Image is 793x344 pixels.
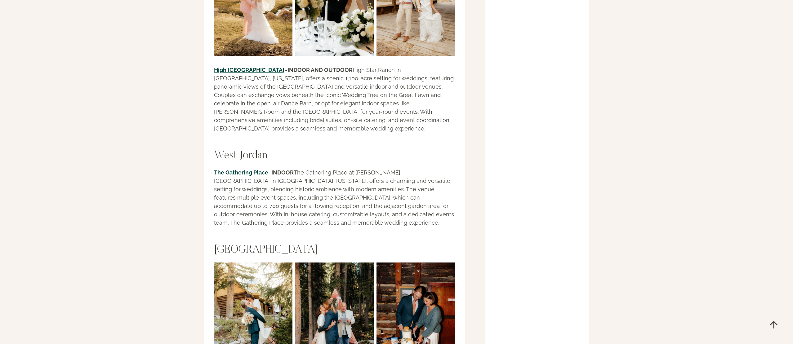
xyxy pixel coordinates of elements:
[214,169,268,176] a: The Gathering Place
[214,67,284,73] a: High [GEOGRAPHIC_DATA]
[271,169,294,176] strong: INDOOR
[214,244,455,257] h2: [GEOGRAPHIC_DATA]
[764,315,784,335] a: Scroll to top
[214,168,455,227] p: – The Gathering Place at [PERSON_NAME][GEOGRAPHIC_DATA] in [GEOGRAPHIC_DATA], [US_STATE], offers ...
[214,66,455,133] p: – High Star Ranch in [GEOGRAPHIC_DATA], [US_STATE], offers a scenic 1,100-acre setting for weddin...
[214,149,455,163] h2: West Jordan
[287,67,353,73] strong: INDOOR AND OUTDOOR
